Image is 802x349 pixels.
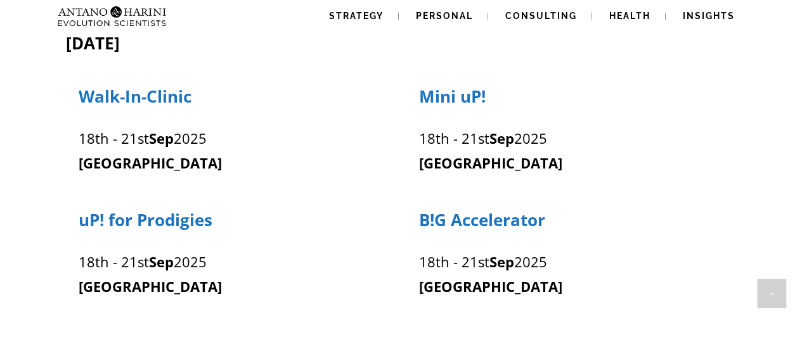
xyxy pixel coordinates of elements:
span: uP! for Prodigies [79,208,212,231]
strong: Sep [149,252,174,271]
span: Mini uP! [419,85,486,108]
span: Walk-In-Clinic [79,85,191,108]
p: 18th - 21st 2025 [419,126,724,151]
strong: [GEOGRAPHIC_DATA] [419,153,562,172]
strong: Sep [489,252,514,271]
strong: [GEOGRAPHIC_DATA] [79,153,222,172]
span: Strategy [329,11,384,21]
span: Insights [683,11,735,21]
strong: Sep [489,129,514,148]
strong: [GEOGRAPHIC_DATA] [79,277,222,296]
strong: [GEOGRAPHIC_DATA] [419,277,562,296]
span: [DATE] [66,32,120,54]
p: 18th - 21st 2025 [79,126,384,151]
strong: Sep [149,129,174,148]
span: Consulting [505,11,577,21]
p: 18th - 21st 2025 [79,250,384,275]
span: Health [609,11,650,21]
span: B!G Accelerator [419,208,545,231]
span: Personal [416,11,473,21]
p: 18th - 21st 2025 [419,250,724,275]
